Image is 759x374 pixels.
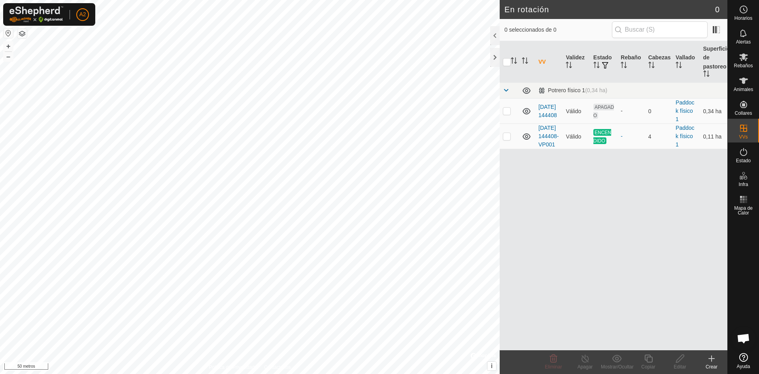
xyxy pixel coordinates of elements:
[593,130,611,144] font: ENCENDIDO
[621,54,641,61] font: Rebaño
[491,363,493,369] font: i
[504,5,549,14] font: En rotación
[734,110,752,116] font: Collares
[621,108,623,114] font: -
[6,52,10,61] font: –
[736,39,751,45] font: Alertas
[522,59,528,65] p-sorticon: Activar para ordenar
[593,54,612,61] font: Estado
[715,5,719,14] font: 0
[511,59,517,65] p-sorticon: Activar para ordenar
[732,327,755,350] div: Chat abierto
[545,364,562,370] font: Eliminar
[734,63,753,68] font: Rebaños
[585,87,607,93] font: (0,34 ha)
[641,364,655,370] font: Copiar
[209,365,255,370] font: Política de Privacidad
[566,54,584,61] font: Validez
[17,29,27,38] button: Capas del Mapa
[674,364,686,370] font: Editar
[648,63,655,69] p-sorticon: Activar para ordenar
[739,134,748,140] font: VVs
[706,364,717,370] font: Crear
[734,87,753,92] font: Animales
[676,99,694,122] a: Paddock físico 1
[648,54,671,61] font: Cabezas
[734,205,753,216] font: Mapa de Calor
[4,52,13,61] button: –
[566,63,572,69] p-sorticon: Activar para ordenar
[648,133,651,140] font: 4
[9,6,63,23] img: Logotipo de Gallagher
[209,364,255,371] a: Política de Privacidad
[601,364,634,370] font: Mostrar/Ocultar
[612,21,708,38] input: Buscar (S)
[734,15,752,21] font: Horarios
[593,104,614,118] font: APAGADO
[504,27,557,33] font: 0 seleccionados de 0
[264,364,291,371] a: Contáctenos
[736,158,751,163] font: Estado
[566,108,581,114] font: Válido
[264,365,291,370] font: Contáctenos
[703,46,730,69] font: Superficie de pastoreo
[6,42,11,50] font: +
[4,42,13,51] button: +
[621,133,623,139] font: -
[487,362,496,370] button: i
[703,72,710,78] p-sorticon: Activar para ordenar
[593,63,600,69] p-sorticon: Activar para ordenar
[538,59,546,65] font: VV
[538,125,559,148] a: [DATE] 144408-VP001
[621,63,627,69] p-sorticon: Activar para ordenar
[676,63,682,69] p-sorticon: Activar para ordenar
[4,28,13,38] button: Restablecer Mapa
[676,54,695,61] font: Vallado
[728,350,759,372] a: Ayuda
[79,11,86,17] font: A2
[578,364,593,370] font: Apagar
[648,108,651,114] font: 0
[703,108,722,114] font: 0,34 ha
[676,125,694,148] a: Paddock físico 1
[738,182,748,187] font: Infra
[548,87,585,93] font: Potrero físico 1
[703,133,722,140] font: 0,11 ha
[737,364,750,369] font: Ayuda
[566,133,581,140] font: Válido
[538,104,557,118] a: [DATE] 144408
